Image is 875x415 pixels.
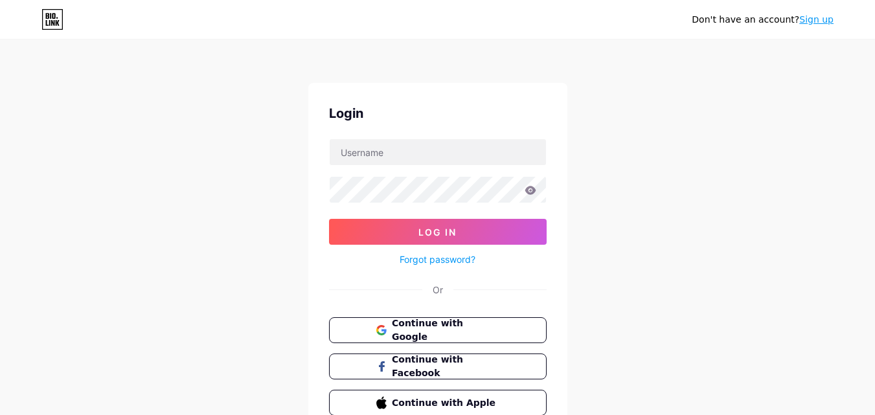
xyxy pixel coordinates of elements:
[329,104,547,123] div: Login
[329,317,547,343] button: Continue with Google
[330,139,546,165] input: Username
[433,283,443,297] div: Or
[392,317,499,344] span: Continue with Google
[418,227,457,238] span: Log In
[400,252,475,266] a: Forgot password?
[329,219,547,245] button: Log In
[329,353,547,379] button: Continue with Facebook
[692,13,834,27] div: Don't have an account?
[392,396,499,410] span: Continue with Apple
[799,14,834,25] a: Sign up
[392,353,499,380] span: Continue with Facebook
